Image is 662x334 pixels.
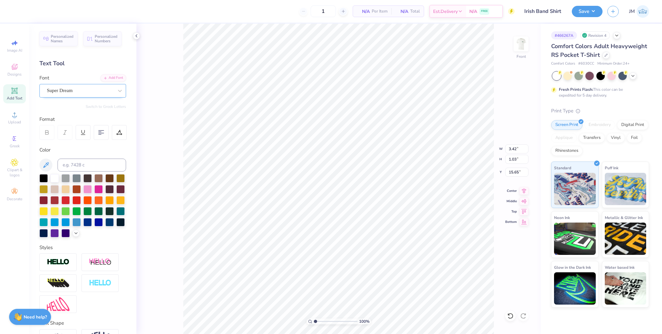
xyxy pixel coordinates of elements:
[469,8,477,15] span: N/A
[579,133,605,143] div: Transfers
[89,258,112,266] img: Shadow
[101,74,126,82] div: Add Font
[7,196,22,202] span: Decorate
[505,189,517,193] span: Center
[605,173,646,205] img: Puff Ink
[559,87,638,98] div: This color can be expedited for 5 day delivery.
[58,159,126,172] input: e.g. 7428 c
[7,72,22,77] span: Designs
[39,74,49,82] label: Font
[39,146,126,154] div: Color
[554,173,596,205] img: Standard
[359,318,369,324] span: 100 %
[597,61,630,67] span: Minimum Order: 24 +
[584,120,615,130] div: Embroidery
[551,42,647,59] span: Comfort Colors Adult Heavyweight RS Pocket T-Shirt
[551,120,582,130] div: Screen Print
[554,164,571,171] span: Standard
[505,209,517,214] span: Top
[578,61,594,67] span: # 6030CC
[629,8,635,15] span: JM
[554,223,596,255] img: Neon Ink
[519,5,567,18] input: Untitled Design
[481,9,488,14] span: FREE
[95,34,118,43] span: Personalized Numbers
[517,54,526,59] div: Front
[3,167,26,178] span: Clipart & logos
[551,107,649,115] div: Print Type
[39,319,126,327] div: Text Shape
[39,244,126,251] div: Styles
[629,5,649,18] a: JM
[47,278,69,288] img: 3d Illusion
[372,8,388,15] span: Per Item
[605,214,643,221] span: Metallic & Glitter Ink
[617,120,648,130] div: Digital Print
[605,272,646,305] img: Water based Ink
[572,6,603,17] button: Save
[636,5,649,18] img: John Michael Binayas
[410,8,420,15] span: Total
[505,220,517,224] span: Bottom
[554,264,591,271] span: Glow in the Dark Ink
[505,199,517,204] span: Middle
[89,279,112,287] img: Negative Space
[311,5,336,17] input: – –
[10,143,20,149] span: Greek
[47,297,69,311] img: Free Distort
[551,133,577,143] div: Applique
[607,133,625,143] div: Vinyl
[39,116,127,123] div: Format
[7,48,22,53] span: Image AI
[605,164,618,171] span: Puff Ink
[627,133,642,143] div: Foil
[8,120,21,125] span: Upload
[554,272,596,305] img: Glow in the Dark Ink
[551,31,577,39] div: # 466267A
[551,61,575,67] span: Comfort Colors
[551,146,582,156] div: Rhinestones
[7,96,22,101] span: Add Text
[433,8,458,15] span: Est. Delivery
[554,214,570,221] span: Neon Ink
[515,37,528,50] img: Front
[559,87,593,92] strong: Fresh Prints Flash:
[47,258,69,266] img: Stroke
[395,8,408,15] span: N/A
[605,223,646,255] img: Metallic & Glitter Ink
[51,34,74,43] span: Personalized Names
[605,264,635,271] span: Water based Ink
[24,314,47,320] strong: Need help?
[86,104,126,109] button: Switch to Greek Letters
[39,59,126,68] div: Text Tool
[580,31,610,39] div: Revision 4
[357,8,370,15] span: N/A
